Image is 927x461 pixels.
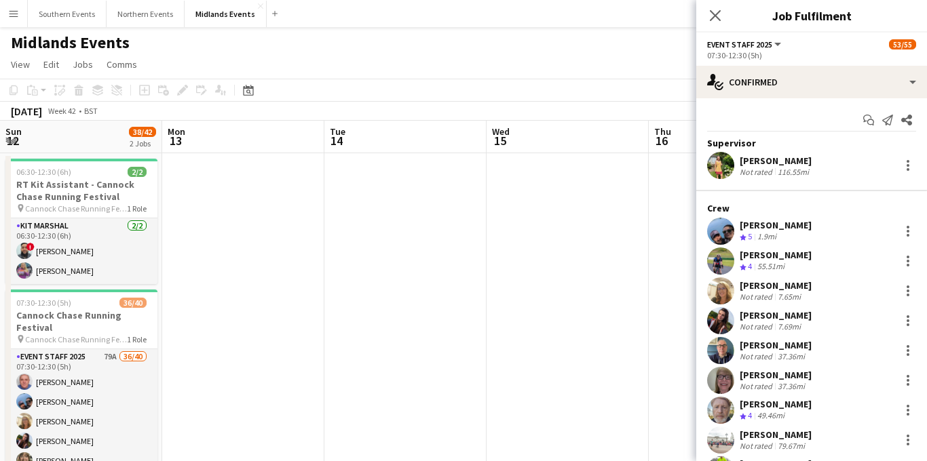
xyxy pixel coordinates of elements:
[25,203,127,214] span: Cannock Chase Running Festival
[740,321,775,332] div: Not rated
[696,7,927,24] h3: Job Fulfilment
[127,203,147,214] span: 1 Role
[775,321,803,332] div: 7.69mi
[73,58,93,71] span: Jobs
[889,39,916,49] span: 53/55
[490,133,510,148] span: 15
[740,398,812,410] div: [PERSON_NAME]
[16,167,71,177] span: 06:30-12:30 (6h)
[127,334,147,344] span: 1 Role
[696,66,927,98] div: Confirmed
[775,167,812,177] div: 116.55mi
[84,106,98,116] div: BST
[25,334,127,344] span: Cannock Chase Running Festival
[740,441,775,451] div: Not rated
[740,292,775,302] div: Not rated
[16,298,71,308] span: 07:30-12:30 (5h)
[740,167,775,177] div: Not rated
[38,56,64,73] a: Edit
[775,292,803,302] div: 7.65mi
[775,351,808,361] div: 37.36mi
[707,39,783,49] button: Event Staff 2025
[775,441,808,451] div: 79.67mi
[492,125,510,138] span: Wed
[43,58,59,71] span: Edit
[129,127,156,137] span: 38/42
[11,33,130,53] h1: Midlands Events
[26,243,35,251] span: !
[696,202,927,214] div: Crew
[740,279,812,292] div: [PERSON_NAME]
[654,125,671,138] span: Thu
[168,125,185,138] span: Mon
[101,56,143,73] a: Comms
[5,178,157,203] h3: RT Kit Assistant - Cannock Chase Running Festival
[696,137,927,149] div: Supervisor
[11,104,42,118] div: [DATE]
[67,56,98,73] a: Jobs
[707,50,916,60] div: 07:30-12:30 (5h)
[5,159,157,284] app-job-card: 06:30-12:30 (6h)2/2RT Kit Assistant - Cannock Chase Running Festival Cannock Chase Running Festiv...
[740,339,812,351] div: [PERSON_NAME]
[755,410,787,422] div: 49.46mi
[185,1,267,27] button: Midlands Events
[740,428,812,441] div: [PERSON_NAME]
[755,261,787,273] div: 55.51mi
[740,309,812,321] div: [PERSON_NAME]
[740,351,775,361] div: Not rated
[119,298,147,308] span: 36/40
[748,231,752,241] span: 5
[166,133,185,148] span: 13
[748,261,752,271] span: 4
[3,133,22,148] span: 12
[330,125,345,138] span: Tue
[11,58,30,71] span: View
[107,1,185,27] button: Northern Events
[28,1,107,27] button: Southern Events
[5,125,22,138] span: Sun
[128,167,147,177] span: 2/2
[740,249,812,261] div: [PERSON_NAME]
[740,381,775,391] div: Not rated
[775,381,808,391] div: 37.36mi
[740,155,812,167] div: [PERSON_NAME]
[5,218,157,284] app-card-role: Kit Marshal2/206:30-12:30 (6h)![PERSON_NAME][PERSON_NAME]
[748,410,752,420] span: 4
[130,138,155,148] div: 2 Jobs
[707,39,772,49] span: Event Staff 2025
[740,369,812,381] div: [PERSON_NAME]
[740,219,812,231] div: [PERSON_NAME]
[652,133,671,148] span: 16
[5,56,35,73] a: View
[755,231,779,243] div: 1.9mi
[328,133,345,148] span: 14
[45,106,79,116] span: Week 42
[5,309,157,334] h3: Cannock Chase Running Festival
[107,58,137,71] span: Comms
